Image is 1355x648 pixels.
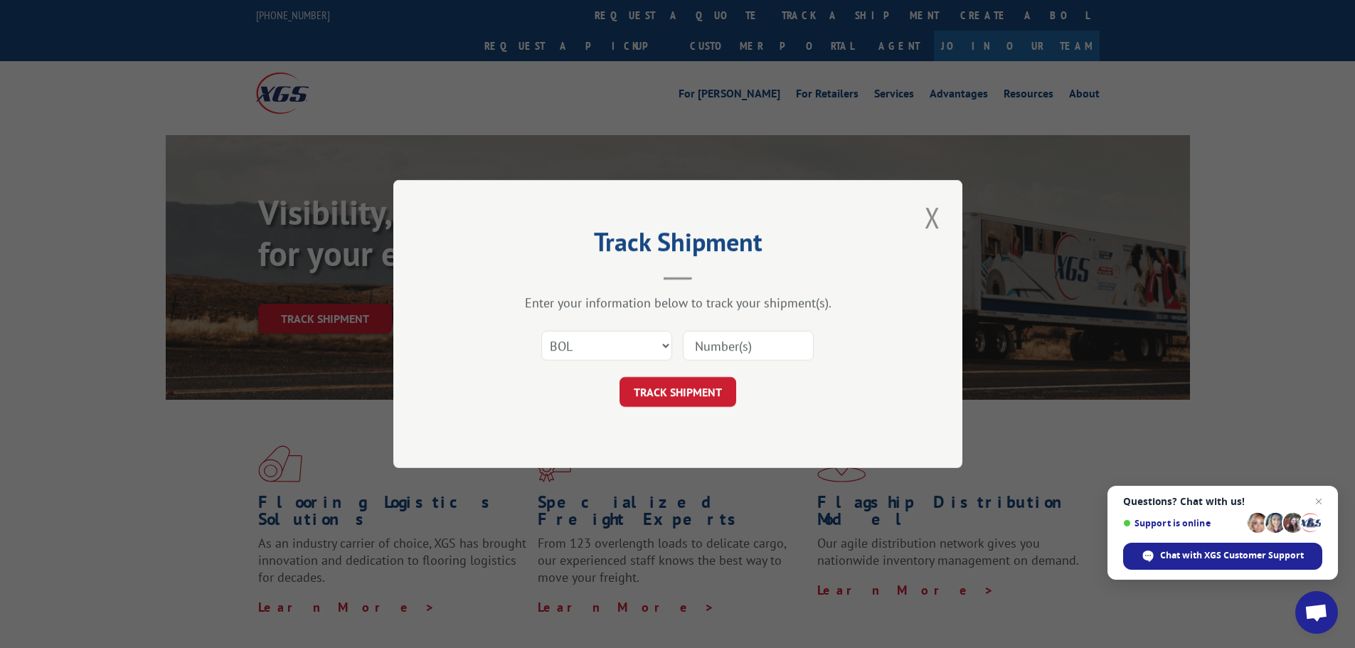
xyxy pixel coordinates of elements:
button: Close modal [920,198,945,237]
span: Chat with XGS Customer Support [1160,549,1304,562]
a: Open chat [1295,591,1338,634]
span: Support is online [1123,518,1243,529]
input: Number(s) [683,331,814,361]
span: Chat with XGS Customer Support [1123,543,1322,570]
div: Enter your information below to track your shipment(s). [464,294,891,311]
button: TRACK SHIPMENT [620,377,736,407]
h2: Track Shipment [464,232,891,259]
span: Questions? Chat with us! [1123,496,1322,507]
